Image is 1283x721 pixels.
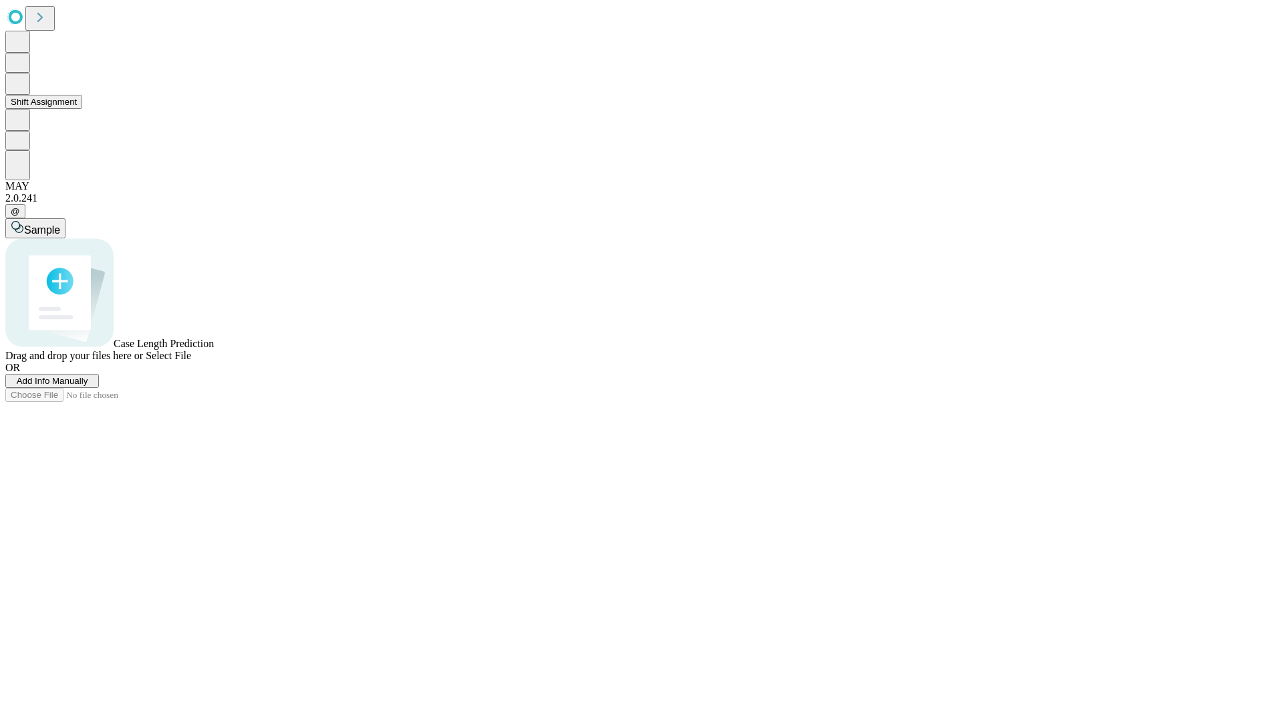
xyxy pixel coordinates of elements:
[5,362,20,373] span: OR
[146,350,191,361] span: Select File
[11,206,20,216] span: @
[5,95,82,109] button: Shift Assignment
[5,350,143,361] span: Drag and drop your files here or
[17,376,88,386] span: Add Info Manually
[5,180,1278,192] div: MAY
[5,192,1278,204] div: 2.0.241
[24,224,60,236] span: Sample
[5,204,25,218] button: @
[114,338,214,349] span: Case Length Prediction
[5,218,65,238] button: Sample
[5,374,99,388] button: Add Info Manually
